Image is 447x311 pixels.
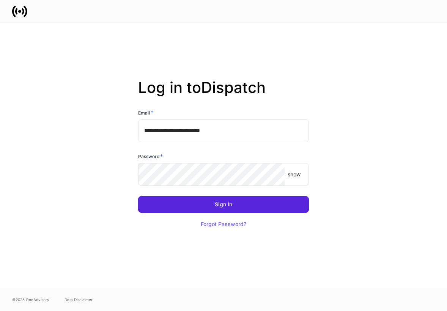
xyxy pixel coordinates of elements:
button: Sign In [138,196,309,213]
a: Data Disclaimer [65,297,93,303]
p: show [288,171,301,178]
h6: Email [138,109,153,116]
span: © 2025 OneAdvisory [12,297,49,303]
div: Sign In [215,202,232,207]
h6: Password [138,152,163,160]
button: Forgot Password? [191,216,256,232]
h2: Log in to Dispatch [138,79,309,109]
div: Forgot Password? [201,221,246,227]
